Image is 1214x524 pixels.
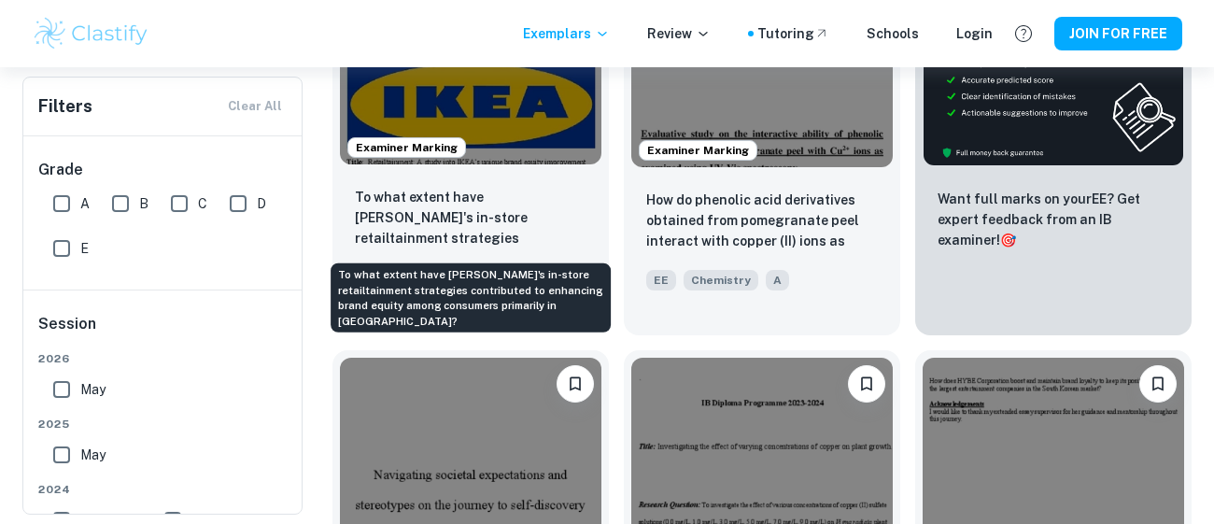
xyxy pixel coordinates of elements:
[684,270,758,290] span: Chemistry
[198,193,207,214] span: C
[32,15,150,52] img: Clastify logo
[956,23,993,44] a: Login
[766,270,789,290] span: A
[557,365,594,403] button: Please log in to bookmark exemplars
[867,23,919,44] a: Schools
[355,187,586,250] p: To what extent have IKEA's in-store retailtainment strategies contributed to enhancing brand equi...
[1000,233,1016,248] span: 🎯
[348,139,465,156] span: Examiner Marking
[757,23,829,44] a: Tutoring
[647,23,711,44] p: Review
[38,313,289,350] h6: Session
[139,193,148,214] span: B
[1054,17,1182,50] button: JOIN FOR FREE
[848,365,885,403] button: Please log in to bookmark exemplars
[80,238,89,259] span: E
[80,445,106,465] span: May
[938,189,1169,250] p: Want full marks on your EE ? Get expert feedback from an IB examiner!
[331,263,611,333] div: To what extent have [PERSON_NAME]'s in-store retailtainment strategies contributed to enhancing b...
[80,379,106,400] span: May
[38,350,289,367] span: 2026
[1008,18,1039,50] button: Help and Feedback
[38,159,289,181] h6: Grade
[38,416,289,432] span: 2025
[257,193,266,214] span: D
[523,23,610,44] p: Exemplars
[80,193,90,214] span: A
[38,93,92,120] h6: Filters
[646,270,676,290] span: EE
[1139,365,1177,403] button: Please log in to bookmark exemplars
[38,481,289,498] span: 2024
[646,190,878,253] p: How do phenolic acid derivatives obtained from pomegranate peel interact with copper (II) ions as...
[640,142,756,159] span: Examiner Marking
